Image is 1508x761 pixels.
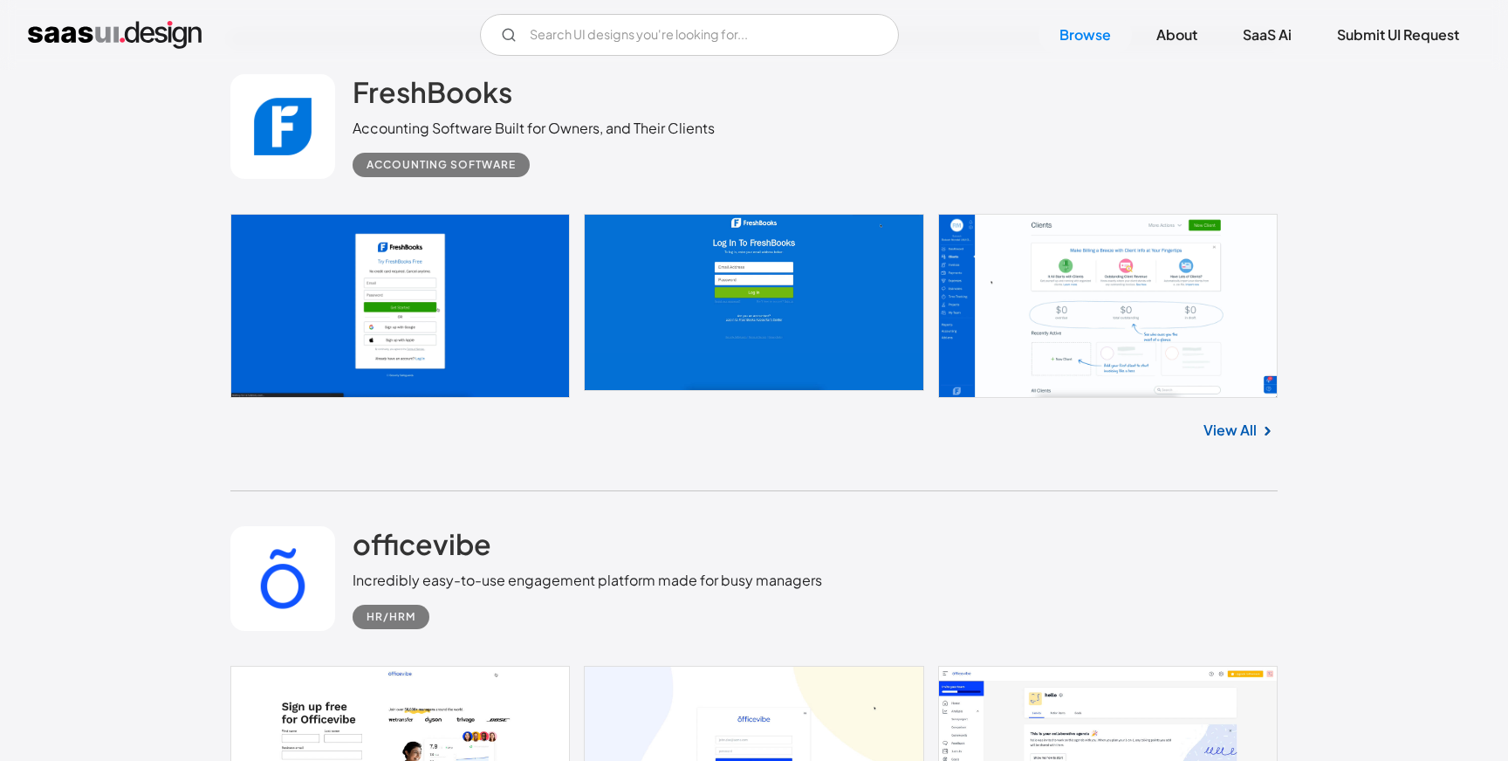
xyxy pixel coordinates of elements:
[353,526,491,570] a: officevibe
[353,570,822,591] div: Incredibly easy-to-use engagement platform made for busy managers
[367,607,415,627] div: HR/HRM
[353,118,715,139] div: Accounting Software Built for Owners, and Their Clients
[353,74,512,109] h2: FreshBooks
[1203,420,1257,441] a: View All
[28,21,202,49] a: home
[353,74,512,118] a: FreshBooks
[1222,16,1313,54] a: SaaS Ai
[480,14,899,56] input: Search UI designs you're looking for...
[353,526,491,561] h2: officevibe
[367,154,516,175] div: Accounting Software
[1038,16,1132,54] a: Browse
[480,14,899,56] form: Email Form
[1316,16,1480,54] a: Submit UI Request
[1135,16,1218,54] a: About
